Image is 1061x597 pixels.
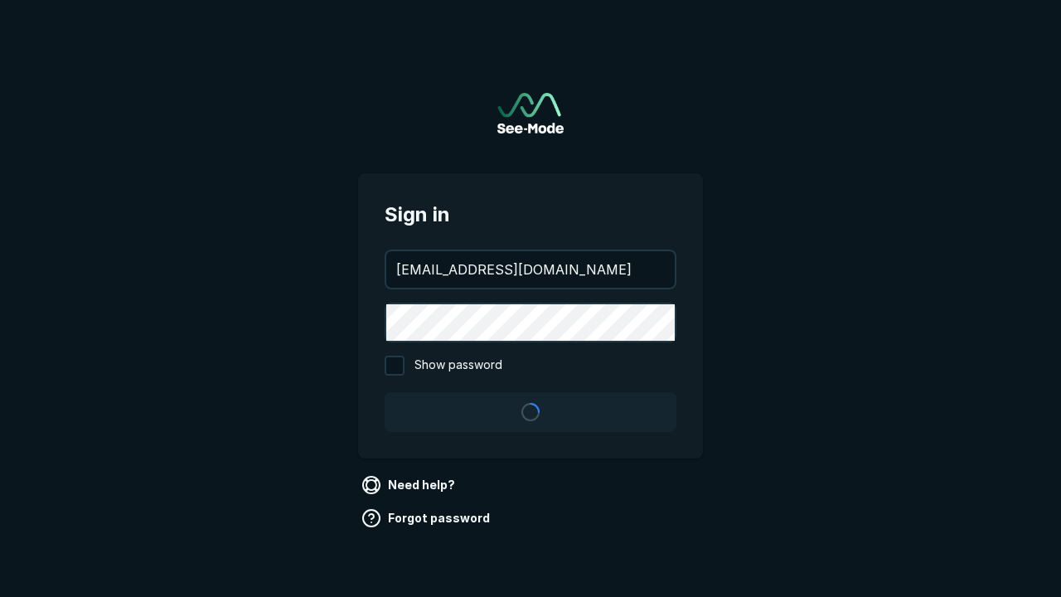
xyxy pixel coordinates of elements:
a: Go to sign in [497,93,564,133]
a: Forgot password [358,505,497,531]
input: your@email.com [386,251,675,288]
span: Sign in [385,200,676,230]
span: Show password [414,356,502,376]
a: Need help? [358,472,462,498]
img: See-Mode Logo [497,93,564,133]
